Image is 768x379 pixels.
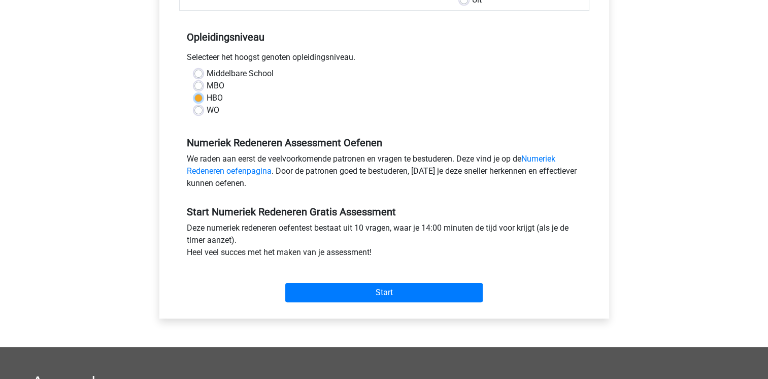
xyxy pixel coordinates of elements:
a: Numeriek Redeneren oefenpagina [187,154,555,176]
div: We raden aan eerst de veelvoorkomende patronen en vragen te bestuderen. Deze vind je op de . Door... [179,153,589,194]
label: MBO [207,80,224,92]
h5: Opleidingsniveau [187,27,582,47]
label: HBO [207,92,223,104]
input: Start [285,283,483,302]
h5: Start Numeriek Redeneren Gratis Assessment [187,206,582,218]
h5: Numeriek Redeneren Assessment Oefenen [187,137,582,149]
div: Selecteer het hoogst genoten opleidingsniveau. [179,51,589,68]
label: Middelbare School [207,68,274,80]
label: WO [207,104,219,116]
div: Deze numeriek redeneren oefentest bestaat uit 10 vragen, waar je 14:00 minuten de tijd voor krijg... [179,222,589,263]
